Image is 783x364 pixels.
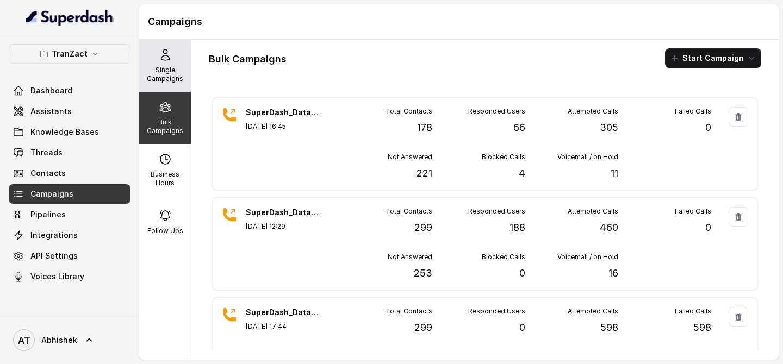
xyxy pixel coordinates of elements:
a: Integrations [9,225,130,245]
p: Voicemail / on Hold [557,253,618,261]
span: Integrations [30,230,78,241]
p: 221 [417,166,432,181]
button: Start Campaign [665,48,761,68]
a: Voices Library [9,267,130,286]
a: Assistants [9,102,130,121]
p: Failed Calls [675,207,711,216]
p: 4 [519,166,525,181]
img: light.svg [26,9,114,26]
p: Single Campaigns [144,66,187,83]
span: Campaigns [30,189,73,199]
span: Assistants [30,106,72,117]
p: 305 [600,120,618,135]
a: API Settings [9,246,130,266]
p: Attempted Calls [568,107,618,116]
span: Voices Library [30,271,84,282]
p: 299 [414,220,432,235]
p: Blocked Calls [482,153,525,161]
p: Responded Users [468,107,525,116]
p: 598 [600,320,618,335]
a: Abhishek [9,325,130,355]
p: 16 [608,266,618,281]
p: Responded Users [468,207,525,216]
p: Not Answered [388,153,432,161]
span: Abhishek [41,335,77,346]
a: Pipelines [9,205,130,224]
p: Bulk Campaigns [144,118,187,135]
p: Total Contacts [386,207,432,216]
a: Contacts [9,164,130,183]
span: Dashboard [30,85,72,96]
p: SuperDash_Data5(1500)_12 August_MS [246,307,322,318]
p: [DATE] 16:45 [246,122,322,131]
p: 11 [611,166,618,181]
span: Contacts [30,168,66,179]
a: Knowledge Bases [9,122,130,142]
p: Blocked Calls [482,253,525,261]
span: Pipelines [30,209,66,220]
p: 0 [705,220,711,235]
p: SuperDash_Data6(2509)_12 August_MS [246,207,322,218]
p: Attempted Calls [568,307,618,316]
p: [DATE] 12:29 [246,222,322,231]
p: 253 [414,266,432,281]
p: [DATE] 17:44 [246,322,322,331]
p: Follow Ups [147,227,183,235]
p: 0 [705,120,711,135]
p: 188 [509,220,525,235]
a: Campaigns [9,184,130,204]
p: 0 [519,266,525,281]
p: Not Answered [388,253,432,261]
h1: Bulk Campaigns [209,51,287,68]
p: Total Contacts [386,107,432,116]
p: Attempted Calls [568,207,618,216]
a: Threads [9,143,130,162]
p: Business Hours [144,170,187,187]
p: Failed Calls [675,107,711,116]
p: 460 [600,220,618,235]
span: Knowledge Bases [30,127,99,137]
p: Responded Users [468,307,525,316]
h1: Campaigns [148,13,770,30]
text: AT [18,335,30,346]
p: 178 [417,120,432,135]
a: Dashboard [9,81,130,101]
p: TranZact [52,47,88,60]
span: Threads [30,147,63,158]
p: SuperDash_Data5(1500)_11.1 August_MS [246,107,322,118]
p: 299 [414,320,432,335]
button: TranZact [9,44,130,64]
p: Total Contacts [386,307,432,316]
p: 66 [513,120,525,135]
p: Failed Calls [675,307,711,316]
p: Voicemail / on Hold [557,153,618,161]
p: 0 [519,320,525,335]
p: 598 [693,320,711,335]
span: API Settings [30,250,78,261]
